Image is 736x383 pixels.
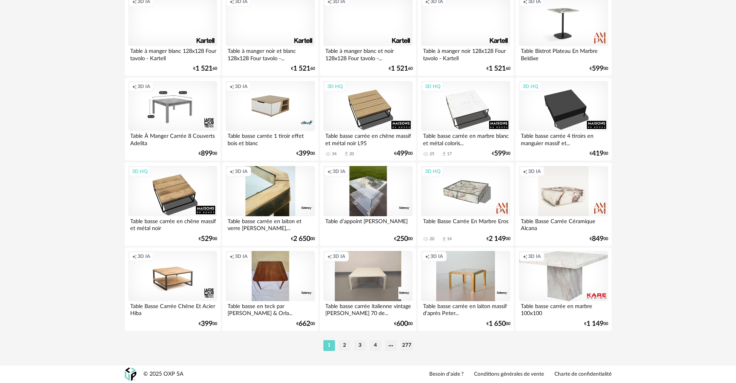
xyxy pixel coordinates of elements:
[201,321,212,327] span: 399
[320,78,416,161] a: 3D HQ Table basse carrée en chêne massif et métal noir L95 34 Download icon 20 €49900
[590,236,608,242] div: € 00
[293,66,310,71] span: 1 521
[441,236,447,242] span: Download icon
[201,151,212,156] span: 899
[590,66,608,71] div: € 00
[195,66,212,71] span: 1 521
[486,321,510,327] div: € 00
[229,83,234,90] span: Creation icon
[333,168,345,175] span: 3D IA
[327,168,332,175] span: Creation icon
[199,321,217,327] div: € 00
[430,151,434,157] div: 25
[354,340,366,351] li: 3
[425,253,430,259] span: Creation icon
[320,247,416,331] a: Creation icon 3D IA Table basse carrée italienne vintage [PERSON_NAME] 70 de... €60000
[519,81,542,92] div: 3D HQ
[323,216,412,232] div: Table d’appoint [PERSON_NAME]
[291,236,315,242] div: € 00
[324,81,346,92] div: 3D HQ
[323,46,412,61] div: Table à manger blanc et noir 128x128 Four tavolo -...
[418,163,513,246] a: 3D HQ Table Basse Carrée En Marbre Eros 20 Download icon 14 €2 14900
[421,216,510,232] div: Table Basse Carrée En Marbre Eros
[333,253,345,259] span: 3D IA
[489,236,506,242] span: 2 149
[128,46,217,61] div: Table à manger blanc 128x128 Four tavolo - Kartell
[528,253,541,259] span: 3D IA
[128,216,217,232] div: Table basse carrée en chêne massif et métal noir
[323,301,412,317] div: Table basse carrée italienne vintage [PERSON_NAME] 70 de...
[447,236,452,242] div: 14
[519,301,608,317] div: Table basse carrée en marbre 100x100
[474,371,544,378] a: Conditions générales de vente
[125,78,221,161] a: Creation icon 3D IA Table À Manger Carrée 8 Couverts Adelita €89900
[519,131,608,146] div: Table basse carrée 4 tiroirs en manguier massif et...
[199,151,217,156] div: € 00
[349,151,354,157] div: 20
[515,163,611,246] a: Creation icon 3D IA Table Basse Carrée Céramique Alcana €84900
[391,66,408,71] span: 1 521
[343,151,349,157] span: Download icon
[320,163,416,246] a: Creation icon 3D IA Table d’appoint [PERSON_NAME] €25000
[193,66,217,71] div: € 60
[125,247,221,331] a: Creation icon 3D IA Table Basse Carrée Chêne Et Acier Hiba €39900
[229,253,234,259] span: Creation icon
[394,236,413,242] div: € 00
[226,46,314,61] div: Table à manger noir et blanc 128x128 Four tavolo -...
[394,321,413,327] div: € 00
[519,216,608,232] div: Table Basse Carrée Céramique Alcana
[430,253,443,259] span: 3D IA
[339,340,350,351] li: 2
[489,66,506,71] span: 1 521
[323,340,335,351] li: 1
[421,131,510,146] div: Table basse carrée en marbre blanc et métal coloris...
[199,236,217,242] div: € 00
[327,253,332,259] span: Creation icon
[396,151,408,156] span: 499
[523,253,527,259] span: Creation icon
[129,166,151,176] div: 3D HQ
[515,78,611,161] a: 3D HQ Table basse carrée 4 tiroirs en manguier massif et... €41900
[422,166,444,176] div: 3D HQ
[132,83,137,90] span: Creation icon
[128,131,217,146] div: Table À Manger Carrée 8 Couverts Adelita
[554,371,612,378] a: Charte de confidentialité
[418,247,513,331] a: Creation icon 3D IA Table basse carrée en laiton massif d'après Peter... €1 65000
[299,151,310,156] span: 399
[235,168,248,175] span: 3D IA
[138,83,150,90] span: 3D IA
[515,247,611,331] a: Creation icon 3D IA Table basse carrée en marbre 100x100 €1 14900
[291,66,315,71] div: € 60
[486,66,510,71] div: € 60
[293,236,310,242] span: 2 650
[132,253,137,259] span: Creation icon
[592,66,603,71] span: 599
[296,321,315,327] div: € 00
[226,301,314,317] div: Table basse en teck par [PERSON_NAME] & Orla...
[201,236,212,242] span: 529
[421,301,510,317] div: Table basse carrée en laiton massif d'après Peter...
[441,151,447,157] span: Download icon
[229,168,234,175] span: Creation icon
[447,151,452,157] div: 17
[592,236,603,242] span: 849
[523,168,527,175] span: Creation icon
[421,46,510,61] div: Table à manger noir 128x128 Four tavolo - Kartell
[494,151,506,156] span: 599
[138,253,150,259] span: 3D IA
[226,216,314,232] div: Table basse carrée en laiton et verre [PERSON_NAME],...
[590,151,608,156] div: € 00
[323,131,412,146] div: Table basse carrée en chêne massif et métal noir L95
[125,163,221,246] a: 3D HQ Table basse carrée en chêne massif et métal noir €52900
[332,151,337,157] div: 34
[519,46,608,61] div: Table Bistrot Plateau En Marbre Beldixe
[396,236,408,242] span: 250
[586,321,603,327] span: 1 149
[418,78,513,161] a: 3D HQ Table basse carrée en marbre blanc et métal coloris... 25 Download icon 17 €59900
[222,78,318,161] a: Creation icon 3D IA Table basse carrée 1 tiroir effet bois et blanc €39900
[528,168,541,175] span: 3D IA
[394,151,413,156] div: € 00
[222,163,318,246] a: Creation icon 3D IA Table basse carrée en laiton et verre [PERSON_NAME],... €2 65000
[430,236,434,242] div: 20
[422,81,444,92] div: 3D HQ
